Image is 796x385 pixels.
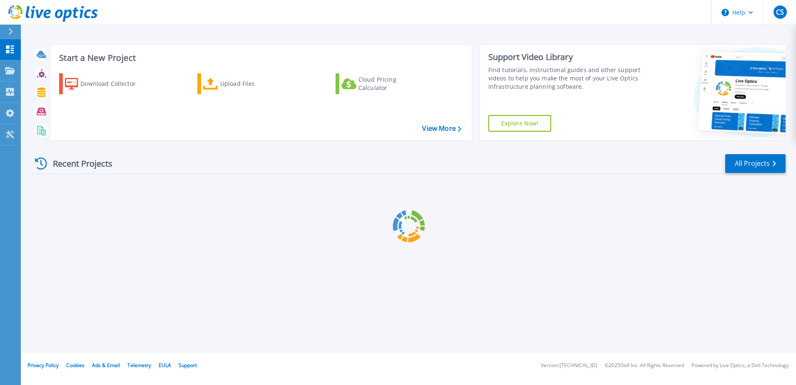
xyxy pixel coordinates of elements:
div: Upload Files [220,75,287,92]
li: Powered by Live Optics, a Dell Technology [692,363,789,368]
a: Download Collector [59,73,152,94]
div: Cloud Pricing Calculator [358,75,425,92]
div: Support Video Library [488,52,644,62]
a: Cookies [66,362,85,369]
a: EULA [159,362,171,369]
a: All Projects [725,154,786,173]
a: Privacy Policy [27,362,59,369]
a: Ads & Email [92,362,120,369]
li: Version: [TECHNICAL_ID] [541,363,597,368]
a: Support [179,362,197,369]
div: Download Collector [80,75,147,92]
a: Explore Now! [488,115,552,132]
a: Cloud Pricing Calculator [336,73,428,94]
a: View More [422,125,461,132]
li: © 2025 Dell Inc. All Rights Reserved [604,363,684,368]
div: Recent Projects [32,153,124,174]
span: CS [776,9,784,15]
a: Telemetry [127,362,151,369]
a: Upload Files [197,73,290,94]
h3: Start a New Project [59,53,461,62]
div: Find tutorials, instructional guides and other support videos to help you make the most of your L... [488,66,644,91]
